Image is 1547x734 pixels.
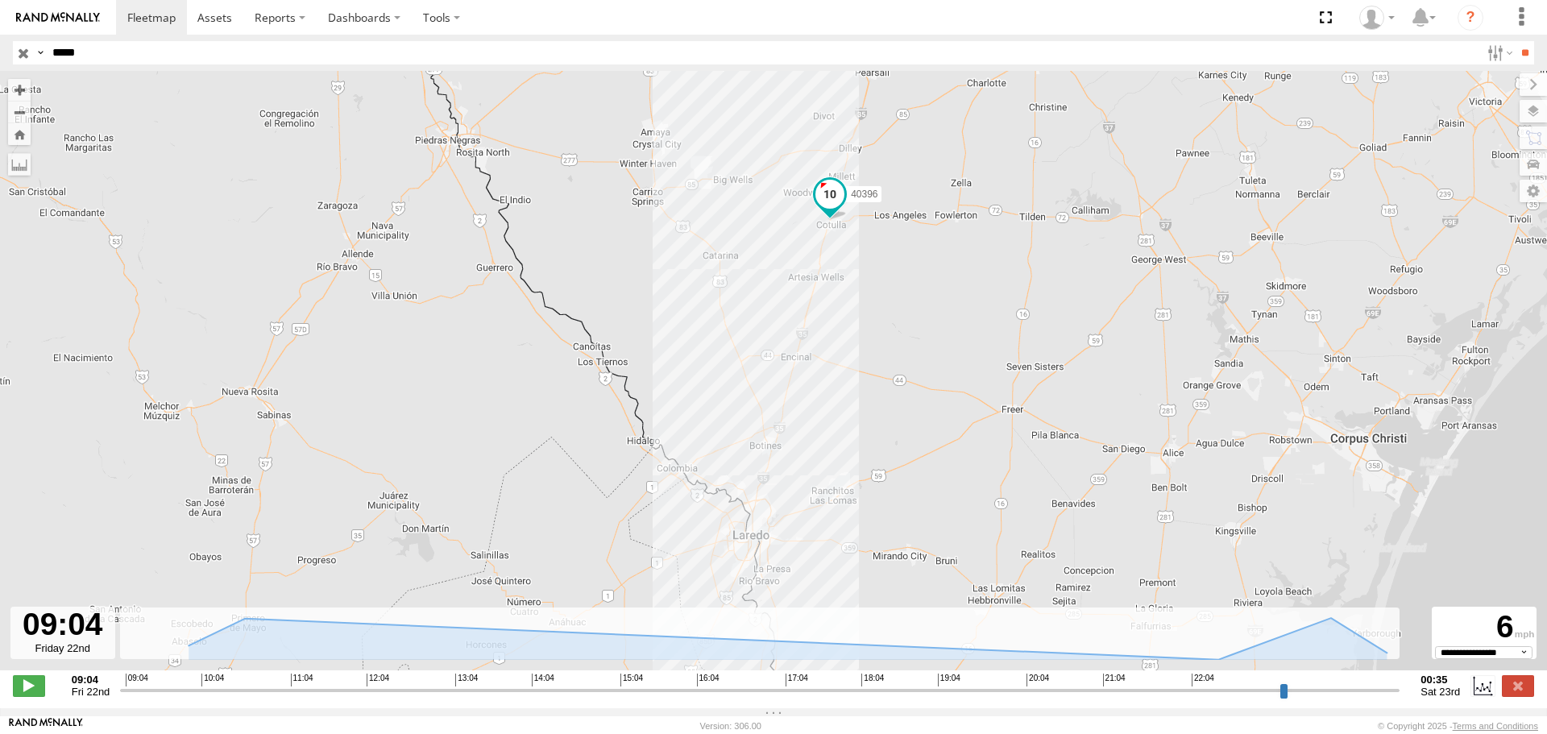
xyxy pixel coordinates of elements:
div: © Copyright 2025 - [1378,721,1538,731]
strong: 09:04 [72,674,110,686]
button: Zoom in [8,79,31,101]
img: rand-logo.svg [16,12,100,23]
div: 6 [1434,609,1534,646]
a: Terms and Conditions [1453,721,1538,731]
span: Fri 22nd Aug 2025 [72,686,110,698]
button: Zoom Home [8,123,31,145]
label: Measure [8,153,31,176]
span: 22:04 [1192,674,1214,686]
span: 16:04 [697,674,720,686]
span: 40396 [851,188,877,199]
button: Zoom out [8,101,31,123]
span: 10:04 [201,674,224,686]
label: Close [1502,675,1534,696]
span: 14:04 [532,674,554,686]
span: 12:04 [367,674,389,686]
div: Caseta Laredo TX [1354,6,1400,30]
span: 21:04 [1103,674,1126,686]
i: ? [1458,5,1483,31]
span: 20:04 [1026,674,1049,686]
div: Version: 306.00 [700,721,761,731]
label: Search Filter Options [1481,41,1516,64]
span: 17:04 [786,674,808,686]
span: 13:04 [455,674,478,686]
span: 18:04 [861,674,884,686]
span: 09:04 [126,674,148,686]
strong: 00:35 [1421,674,1460,686]
span: 11:04 [291,674,313,686]
span: 19:04 [938,674,960,686]
span: Sat 23rd Aug 2025 [1421,686,1460,698]
label: Play/Stop [13,675,45,696]
a: Visit our Website [9,718,83,734]
label: Search Query [34,41,47,64]
label: Map Settings [1520,180,1547,202]
span: 15:04 [620,674,643,686]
